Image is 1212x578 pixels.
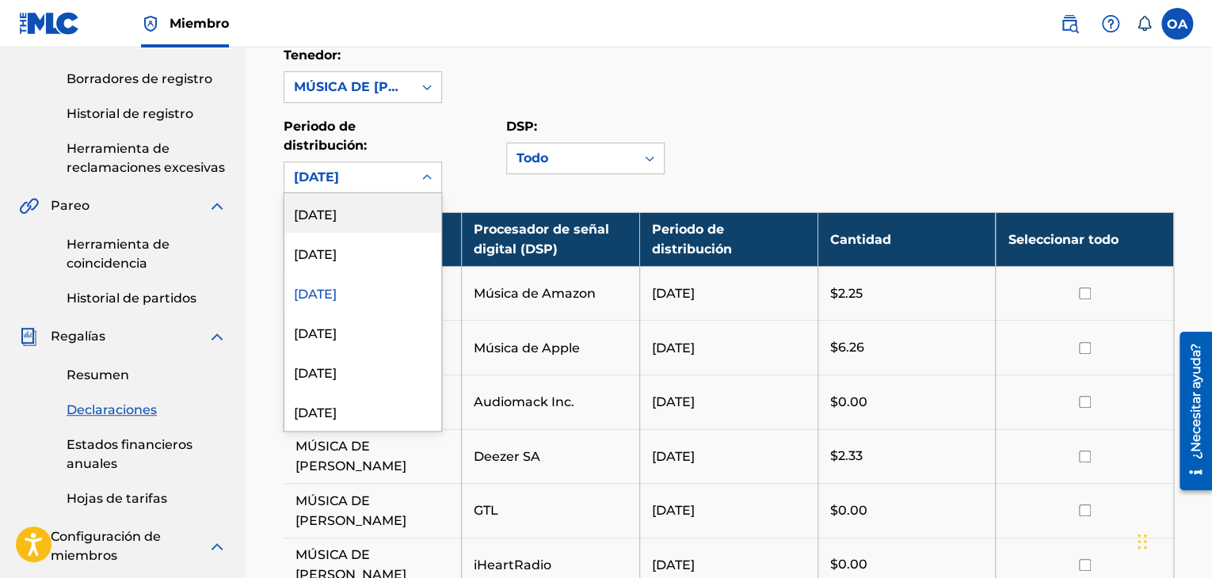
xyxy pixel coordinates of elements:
font: Miembro [170,16,229,31]
font: Regalías [51,329,105,344]
font: $2.33 [830,448,863,463]
font: Estados financieros anuales [67,437,192,471]
font: Herramienta de coincidencia [67,237,170,271]
img: expandir [208,537,227,556]
font: Periodo de distribución: [284,119,367,153]
a: Resumen [67,366,227,385]
a: Búsqueda pública [1054,8,1085,40]
font: [DATE] [652,449,695,464]
font: GTL [474,503,498,518]
img: expandir [208,196,227,215]
div: [DATE] [284,193,441,233]
font: Hojas de tarifas [67,491,167,506]
a: Hojas de tarifas [67,489,227,508]
font: $6.26 [830,340,864,355]
font: Borradores de registro [67,71,212,86]
font: $0.00 [830,503,867,518]
font: Periodo de distribución [652,222,732,257]
div: Menú de usuario [1161,8,1193,40]
img: ayuda [1101,14,1120,33]
a: Historial de partidos [67,289,227,308]
div: [DATE] [284,352,441,391]
font: [DATE] [294,169,339,184]
font: Música de Apple [474,340,580,356]
img: Regalías [19,327,38,346]
font: [DATE] [652,503,695,518]
a: Historial de registro [67,105,227,124]
font: Herramienta de reclamaciones excesivas [67,141,225,175]
div: [DATE] [284,233,441,272]
iframe: Widget de chat [1133,502,1212,578]
div: [DATE] [284,391,441,431]
font: [DATE] [652,557,695,572]
font: Declaraciones [67,402,157,417]
font: Tenedor: [284,48,341,63]
font: Audiomack Inc. [474,394,574,409]
font: MÚSICA DE [PERSON_NAME] [294,79,487,94]
font: $0.00 [830,557,867,572]
img: expandir [208,327,227,346]
div: Ayuda [1095,8,1126,40]
div: [DATE] [284,272,441,312]
font: iHeartRadio [474,557,551,572]
font: Procesador de señal digital (DSP) [474,222,609,257]
font: Todo [516,150,548,165]
font: Historial de partidos [67,291,196,306]
font: Seleccionar todo [1008,232,1118,247]
img: Titular de los derechos superior [141,14,160,33]
a: Borradores de registro [67,70,227,89]
font: MÚSICA DE [PERSON_NAME] [295,493,406,528]
a: Herramienta de coincidencia [67,235,227,273]
font: $2.25 [830,286,863,301]
font: MÚSICA DE [PERSON_NAME] [295,439,406,473]
font: Cantidad [830,232,891,247]
div: Notificaciones [1136,16,1152,32]
div: Arrastrar [1138,518,1147,565]
a: Herramienta de reclamaciones excesivas [67,139,227,177]
iframe: Centro de recursos [1168,326,1212,496]
font: Pareo [51,198,90,213]
font: Historial de registro [67,106,193,121]
font: Configuración de miembros [51,529,161,563]
font: DSP: [506,119,537,134]
img: Logotipo del MLC [19,12,80,35]
font: $0.00 [830,394,867,409]
font: [DATE] [652,340,695,356]
div: [DATE] [284,312,441,352]
font: [DATE] [652,286,695,301]
font: [DATE] [652,394,695,409]
font: Deezer SA [474,449,540,464]
font: Música de Amazon [474,286,596,301]
font: Resumen [67,367,129,382]
img: buscar [1060,14,1079,33]
a: Declaraciones [67,401,227,420]
a: Estados financieros anuales [67,435,227,473]
img: Pareo [19,196,39,215]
